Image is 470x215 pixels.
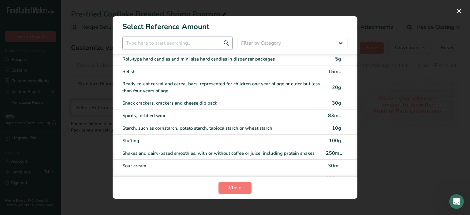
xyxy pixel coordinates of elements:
[122,37,233,49] input: Type here to start searching..
[326,175,342,182] div: 250mL
[218,182,252,194] button: Close
[122,68,322,75] div: Relish
[328,68,341,75] div: 15mL
[122,125,322,132] div: Starch, such as cornstarch, potato starch, tapioca starch or wheat starch
[122,162,322,169] div: Sour cream
[449,194,464,209] iframe: Intercom live chat
[328,112,341,119] div: 83mL
[122,150,322,157] div: Shakes and dairy-based smoothies, with or without coffee or juice, including protein shakes
[229,184,241,191] span: Close
[332,100,341,106] span: 30g
[122,100,322,107] div: Snack crackers, crackers and cheese dip pack
[122,137,322,144] div: Stuffing
[332,125,341,132] span: 10g
[335,56,341,62] span: 5g
[113,16,357,32] h1: Select Reference Amount
[332,84,341,91] span: 20g
[329,137,341,144] span: 100g
[122,112,322,119] div: Spirits, fortified wine
[122,175,322,182] div: Sundaes
[122,56,322,63] div: Roll-type hard candies and mini size hard candies in dispenser packages
[122,80,322,94] div: Ready-to-eat cereal and cereal bars, represented for children one year of age or older but less t...
[328,162,341,169] div: 30mL
[326,150,342,157] div: 250mL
